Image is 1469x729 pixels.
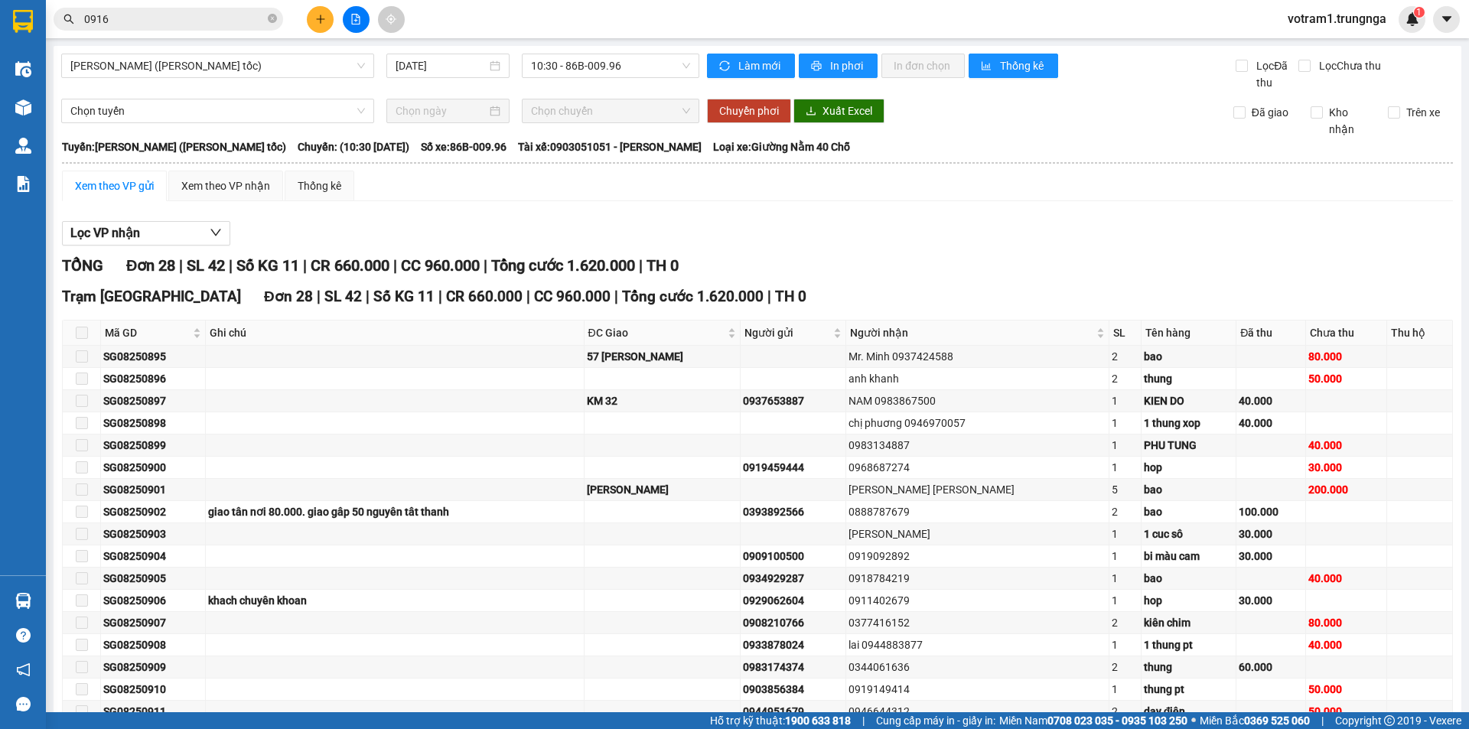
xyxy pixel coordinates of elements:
[647,256,679,275] span: TH 0
[743,459,843,476] div: 0919459444
[969,54,1058,78] button: bar-chartThống kê
[16,662,31,677] span: notification
[1308,681,1384,698] div: 50.000
[103,526,203,542] div: SG08250903
[206,321,585,346] th: Ghi chú
[1400,104,1446,121] span: Trên xe
[103,592,203,609] div: SG08250906
[534,288,611,305] span: CC 960.000
[849,415,1106,431] div: chị phuơng 0946970057
[101,612,206,634] td: SG08250907
[811,60,824,73] span: printer
[1308,614,1384,631] div: 80.000
[1239,548,1303,565] div: 30.000
[743,614,843,631] div: 0908210766
[822,103,872,119] span: Xuất Excel
[1112,370,1138,387] div: 2
[446,288,523,305] span: CR 660.000
[1144,415,1233,431] div: 1 thung xop
[1308,348,1384,365] div: 80.000
[849,392,1106,409] div: NAM 0983867500
[849,526,1106,542] div: [PERSON_NAME]
[1112,392,1138,409] div: 1
[1144,481,1233,498] div: bao
[710,712,851,729] span: Hỗ trợ kỹ thuật:
[849,681,1106,698] div: 0919149414
[236,256,299,275] span: Số KG 11
[587,348,738,365] div: 57 [PERSON_NAME]
[315,14,326,24] span: plus
[101,457,206,479] td: SG08250900
[1144,659,1233,675] div: thung
[1440,12,1454,26] span: caret-down
[1144,503,1233,520] div: bao
[103,636,203,653] div: SG08250908
[743,681,843,698] div: 0903856384
[849,614,1106,631] div: 0377416152
[1144,703,1233,720] div: day điên
[622,288,764,305] span: Tổng cước 1.620.000
[366,288,370,305] span: |
[103,570,203,587] div: SG08250905
[103,437,203,454] div: SG08250899
[16,697,31,711] span: message
[103,681,203,698] div: SG08250910
[1144,592,1233,609] div: hop
[849,370,1106,387] div: anh khanh
[303,256,307,275] span: |
[101,590,206,612] td: SG08250906
[101,346,206,368] td: SG08250895
[806,106,816,118] span: download
[1144,636,1233,653] div: 1 thung pt
[1047,714,1187,727] strong: 0708 023 035 - 0935 103 250
[1246,104,1295,121] span: Đã giao
[830,57,865,74] span: In phơi
[767,288,771,305] span: |
[1112,636,1138,653] div: 1
[1416,7,1422,18] span: 1
[1112,703,1138,720] div: 2
[1112,548,1138,565] div: 1
[101,412,206,434] td: SG08250898
[386,14,396,24] span: aim
[1236,321,1306,346] th: Đã thu
[373,288,435,305] span: Số KG 11
[181,177,270,194] div: Xem theo VP nhận
[1308,370,1384,387] div: 50.000
[849,348,1106,365] div: Mr. Minh 0937424588
[707,99,791,123] button: Chuyển phơi
[849,503,1106,520] div: 0888787679
[103,370,203,387] div: SG08250896
[1144,437,1233,454] div: PHU TUNG
[1275,9,1399,28] span: votram1.trungnga
[743,592,843,609] div: 0929062604
[849,636,1106,653] div: lai 0944883877
[793,99,884,123] button: downloadXuất Excel
[105,324,190,341] span: Mã GD
[208,592,581,609] div: khach chuyên khoan
[1239,392,1303,409] div: 40.000
[1384,715,1395,726] span: copyright
[1144,526,1233,542] div: 1 cuc sô
[1144,459,1233,476] div: hop
[1250,57,1298,91] span: Lọc Đã thu
[1112,614,1138,631] div: 2
[743,392,843,409] div: 0937653887
[378,6,405,33] button: aim
[1000,57,1046,74] span: Thống kê
[1308,636,1384,653] div: 40.000
[103,481,203,498] div: SG08250901
[15,593,31,609] img: warehouse-icon
[1308,570,1384,587] div: 40.000
[1308,703,1384,720] div: 50.000
[981,60,994,73] span: bar-chart
[311,256,389,275] span: CR 660.000
[103,459,203,476] div: SG08250900
[15,61,31,77] img: warehouse-icon
[1313,57,1383,74] span: Lọc Chưa thu
[126,256,175,275] span: Đơn 28
[1239,503,1303,520] div: 100.000
[713,138,850,155] span: Loại xe: Giường Nằm 40 Chỗ
[588,324,725,341] span: ĐC Giao
[70,223,140,242] span: Lọc VP nhận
